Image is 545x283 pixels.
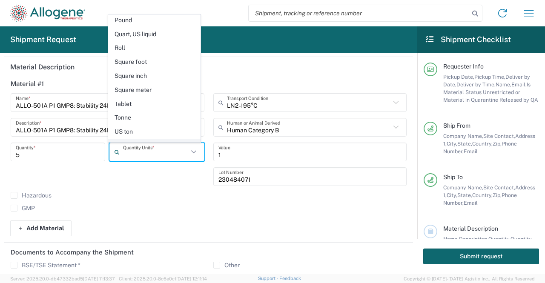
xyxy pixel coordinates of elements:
a: Support [258,276,279,281]
span: US ton [109,125,200,138]
span: Square inch [109,69,200,83]
input: Shipment, tracking or reference number [249,5,469,21]
span: Is Material Status Unrestricted or Material in Quarantine Released by QA [443,81,538,103]
a: Feedback [279,276,301,281]
span: Deliver by Time, [456,81,496,88]
h2: Documents to Accompany the Shipment [11,248,134,257]
span: Email [464,200,478,206]
label: BSE/TSE Statement * [11,262,80,269]
label: GMP [11,205,35,212]
span: Roll [109,41,200,54]
span: Zip, [493,192,502,198]
span: Zip, [493,140,502,147]
span: Client: 2025.20.0-8c6e0cf [119,276,207,281]
span: [DATE] 11:13:37 [83,276,115,281]
span: Company Name, [443,133,483,139]
span: Email [464,148,478,154]
span: Tablet [109,97,200,111]
span: Ship To [443,174,463,180]
span: Server: 2025.20.0-db47332bad5 [10,276,115,281]
span: Company Name, [443,184,483,191]
span: Material Description [443,225,498,232]
span: State, [457,140,472,147]
span: Site Contact, [483,133,515,139]
span: Copyright © [DATE]-[DATE] Agistix Inc., All Rights Reserved [404,275,535,283]
h2: Shipment Request [10,34,76,45]
span: Tonne [109,111,200,124]
span: Site Contact, [483,184,515,191]
span: Country, [472,192,493,198]
span: Quantity, [488,236,511,242]
span: Requester Info [443,63,484,70]
span: Square meter [109,83,200,97]
span: Country, [472,140,493,147]
span: City, [447,140,457,147]
label: Hazardous [11,192,52,199]
span: City, [447,192,457,198]
label: Other [213,262,240,269]
span: Email, [511,81,527,88]
span: Pickup Date, [443,74,474,80]
span: Square foot [109,55,200,69]
span: State, [457,192,472,198]
span: Ship From [443,122,470,129]
h5: Material Description [10,63,407,71]
span: Vials [109,139,200,152]
span: Name, [496,81,511,88]
span: Name, [443,236,459,242]
h2: Shipment Checklist [425,34,511,45]
span: [DATE] 12:11:14 [176,276,207,281]
button: Submit request [423,249,539,264]
span: Pickup Time, [474,74,505,80]
span: Description, [459,236,488,242]
h2: Material #1 [11,80,44,88]
button: Add Material [10,220,72,236]
img: allogene [10,5,85,22]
